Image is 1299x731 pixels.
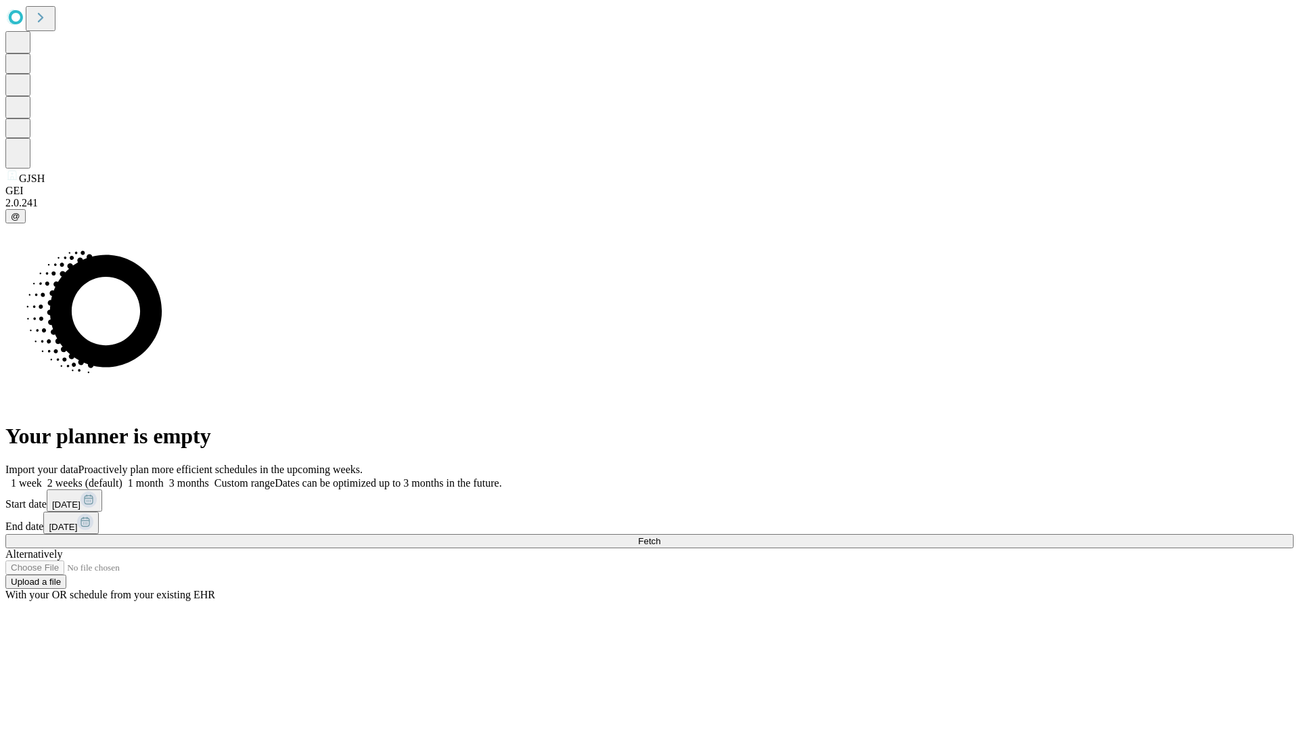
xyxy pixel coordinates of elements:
span: @ [11,211,20,221]
button: Upload a file [5,575,66,589]
button: [DATE] [43,512,99,534]
span: Fetch [638,536,660,546]
div: Start date [5,489,1294,512]
span: Import your data [5,464,78,475]
div: 2.0.241 [5,197,1294,209]
span: Custom range [214,477,275,489]
span: With your OR schedule from your existing EHR [5,589,215,600]
span: Alternatively [5,548,62,560]
button: @ [5,209,26,223]
span: GJSH [19,173,45,184]
span: 1 month [128,477,164,489]
div: End date [5,512,1294,534]
span: [DATE] [52,500,81,510]
div: GEI [5,185,1294,197]
span: [DATE] [49,522,77,532]
button: [DATE] [47,489,102,512]
span: 3 months [169,477,209,489]
button: Fetch [5,534,1294,548]
span: 2 weeks (default) [47,477,122,489]
h1: Your planner is empty [5,424,1294,449]
span: 1 week [11,477,42,489]
span: Dates can be optimized up to 3 months in the future. [275,477,501,489]
span: Proactively plan more efficient schedules in the upcoming weeks. [78,464,363,475]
